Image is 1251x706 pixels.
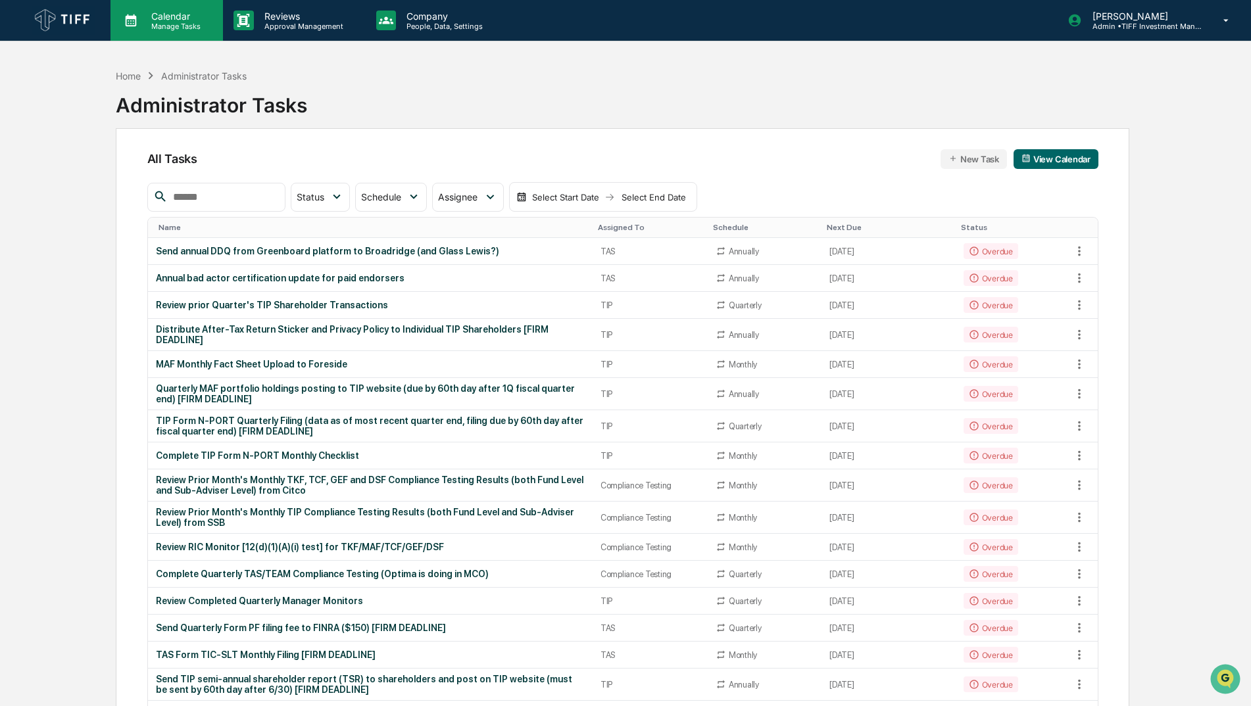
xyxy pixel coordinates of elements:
p: Manage Tasks [141,22,207,31]
td: [DATE] [822,292,955,319]
td: [DATE] [822,588,955,615]
a: Powered byPylon [93,222,159,233]
div: Overdue [964,647,1018,663]
button: View Calendar [1014,149,1098,169]
img: 1746055101610-c473b297-6a78-478c-a979-82029cc54cd1 [13,101,37,124]
div: Administrator Tasks [161,70,247,82]
div: Overdue [964,297,1018,313]
img: logo [32,6,95,35]
div: TIP [601,421,700,431]
span: Data Lookup [26,191,83,204]
span: Assignee [438,191,478,202]
div: Quarterly [729,421,762,431]
div: TAS [601,273,700,283]
td: [DATE] [822,561,955,588]
div: Review Prior Month's Monthly TKF, TCF, GEF and DSF Compliance Testing Results (both Fund Level an... [156,475,585,496]
div: Compliance Testing [601,542,700,552]
div: Toggle SortBy [827,223,950,232]
div: Toggle SortBy [1071,223,1098,232]
td: [DATE] [822,351,955,378]
div: Quarterly [729,300,762,310]
div: Annually [729,680,759,690]
td: [DATE] [822,265,955,292]
div: Monthly [729,360,757,369]
td: [DATE] [822,669,955,701]
div: Quarterly MAF portfolio holdings posting to TIP website (due by 60th day after 1Q fiscal quarter ... [156,383,585,404]
div: Monthly [729,481,757,490]
div: Review Completed Quarterly Manager Monitors [156,596,585,606]
div: Annually [729,389,759,399]
p: How can we help? [13,28,239,49]
div: Home [116,70,141,82]
div: Compliance Testing [601,513,700,523]
div: Administrator Tasks [116,83,307,117]
span: Attestations [109,166,163,179]
div: Monthly [729,650,757,660]
a: 🔎Data Lookup [8,185,88,209]
div: Review prior Quarter's TIP Shareholder Transactions [156,300,585,310]
div: TIP [601,389,700,399]
span: Pylon [131,223,159,233]
div: Overdue [964,676,1018,692]
div: Toggle SortBy [961,223,1066,232]
div: Overdue [964,539,1018,555]
div: Select End Date [618,192,690,202]
div: Toggle SortBy [159,223,587,232]
div: Compliance Testing [601,481,700,490]
div: Annually [729,247,759,256]
a: 🗄️Attestations [90,160,168,184]
div: Start new chat [45,101,216,114]
p: Company [396,11,489,22]
p: Calendar [141,11,207,22]
div: Toggle SortBy [713,223,816,232]
div: TAS Form TIC-SLT Monthly Filing [FIRM DEADLINE] [156,649,585,660]
div: Annual bad actor certification update for paid endorsers [156,273,585,283]
div: Annually [729,273,759,283]
div: Overdue [964,243,1018,259]
div: TIP [601,360,700,369]
p: People, Data, Settings [396,22,489,31]
div: TIP [601,300,700,310]
div: Quarterly [729,596,762,606]
td: [DATE] [822,238,955,265]
div: Compliance Testing [601,569,700,579]
span: Preclearance [26,166,85,179]
div: 🗄️ [95,167,106,177]
td: [DATE] [822,469,955,502]
p: Approval Management [254,22,350,31]
div: Review Prior Month's Monthly TIP Compliance Testing Results (both Fund Level and Sub-Adviser Leve... [156,507,585,528]
td: [DATE] [822,534,955,561]
span: Schedule [361,191,401,202]
div: Overdue [964,418,1018,434]
div: TAS [601,650,700,660]
td: [DATE] [822,410,955,442]
div: Review RIC Monitor [12(d)(1)(A)(i) test] for TKF/MAF/TCF/GEF/DSF [156,542,585,552]
div: Monthly [729,542,757,552]
div: We're available if you need us! [45,114,166,124]
div: Toggle SortBy [598,223,702,232]
div: Overdue [964,356,1018,372]
div: Send annual DDQ from Greenboard platform to Broadridge (and Glass Lewis?) [156,246,585,256]
a: 🖐️Preclearance [8,160,90,184]
img: arrow right [604,192,615,202]
span: All Tasks [147,152,197,166]
div: Send Quarterly Form PF filing fee to FINRA ($150) [FIRM DEADLINE] [156,623,585,633]
td: [DATE] [822,319,955,351]
div: Overdue [964,566,1018,582]
div: Quarterly [729,569,762,579]
div: Complete TIP Form N-PORT Monthly Checklist [156,450,585,461]
img: calendar [516,192,527,202]
td: [DATE] [822,615,955,642]
td: [DATE] [822,378,955,410]
iframe: Open customer support [1209,663,1244,698]
div: TAS [601,247,700,256]
div: TIP [601,596,700,606]
div: Overdue [964,448,1018,463]
td: [DATE] [822,642,955,669]
div: Overdue [964,477,1018,493]
div: Overdue [964,327,1018,342]
div: Overdue [964,593,1018,609]
p: Admin • TIFF Investment Management [1082,22,1204,31]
